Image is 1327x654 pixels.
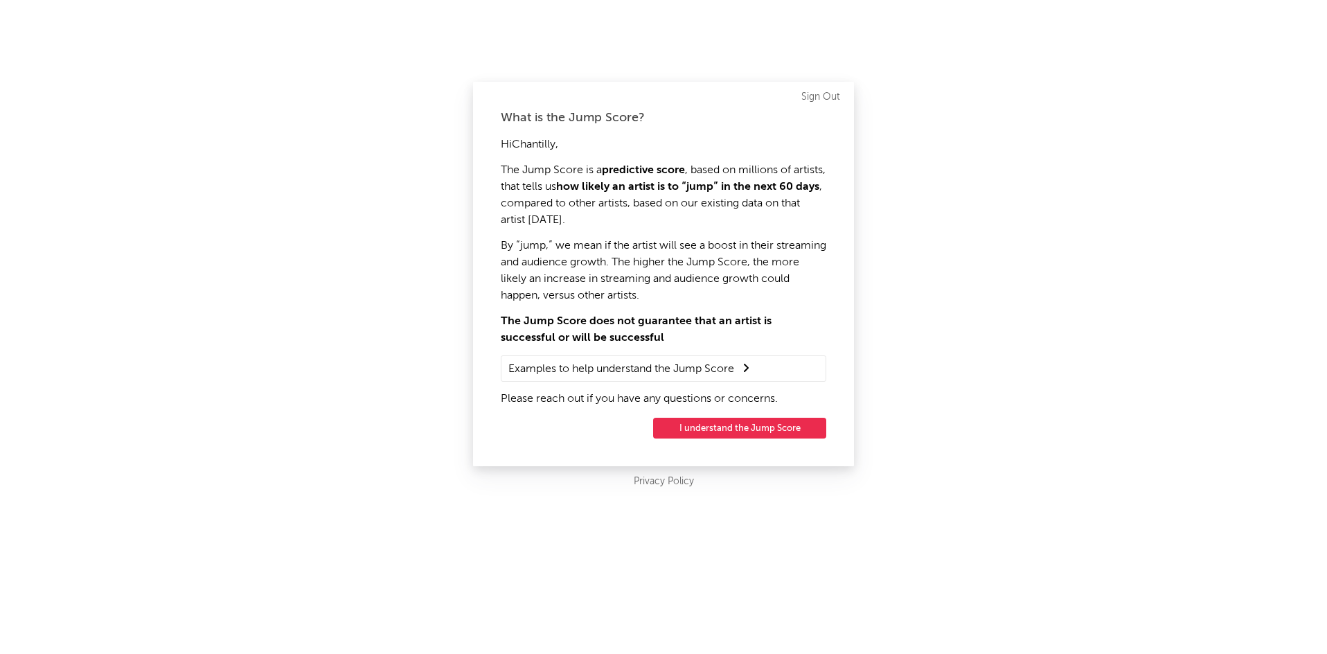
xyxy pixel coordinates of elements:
[556,182,819,193] strong: how likely an artist is to “jump” in the next 60 days
[501,162,826,229] p: The Jump Score is a , based on millions of artists, that tells us , compared to other artists, ba...
[508,360,819,378] summary: Examples to help understand the Jump Score
[501,316,772,344] strong: The Jump Score does not guarantee that an artist is successful or will be successful
[501,391,826,407] p: Please reach out if you have any questions or concerns.
[501,136,826,153] p: Hi Chantilly ,
[501,109,826,126] div: What is the Jump Score?
[501,238,826,304] p: By “jump,” we mean if the artist will see a boost in their streaming and audience growth. The hig...
[801,89,840,105] a: Sign Out
[634,473,694,491] a: Privacy Policy
[602,165,685,176] strong: predictive score
[653,418,826,439] button: I understand the Jump Score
